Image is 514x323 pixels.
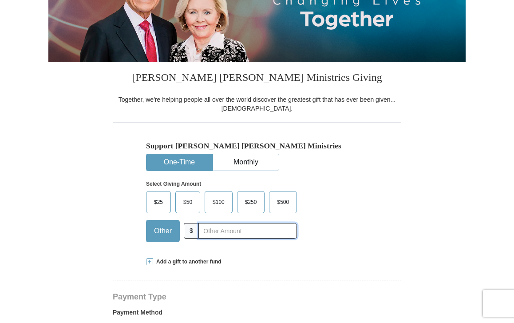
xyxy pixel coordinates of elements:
[153,258,221,266] span: Add a gift to another fund
[150,195,167,209] span: $25
[146,141,368,151] h5: Support [PERSON_NAME] [PERSON_NAME] Ministries
[146,181,201,187] strong: Select Giving Amount
[184,223,199,239] span: $
[208,195,229,209] span: $100
[179,195,197,209] span: $50
[113,308,401,321] label: Payment Method
[198,223,297,239] input: Other Amount
[213,154,279,171] button: Monthly
[113,293,401,300] h4: Payment Type
[150,224,176,238] span: Other
[113,95,401,113] div: Together, we're helping people all over the world discover the greatest gift that has ever been g...
[146,154,212,171] button: One-Time
[113,62,401,95] h3: [PERSON_NAME] [PERSON_NAME] Ministries Giving
[273,195,293,209] span: $500
[241,195,261,209] span: $250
